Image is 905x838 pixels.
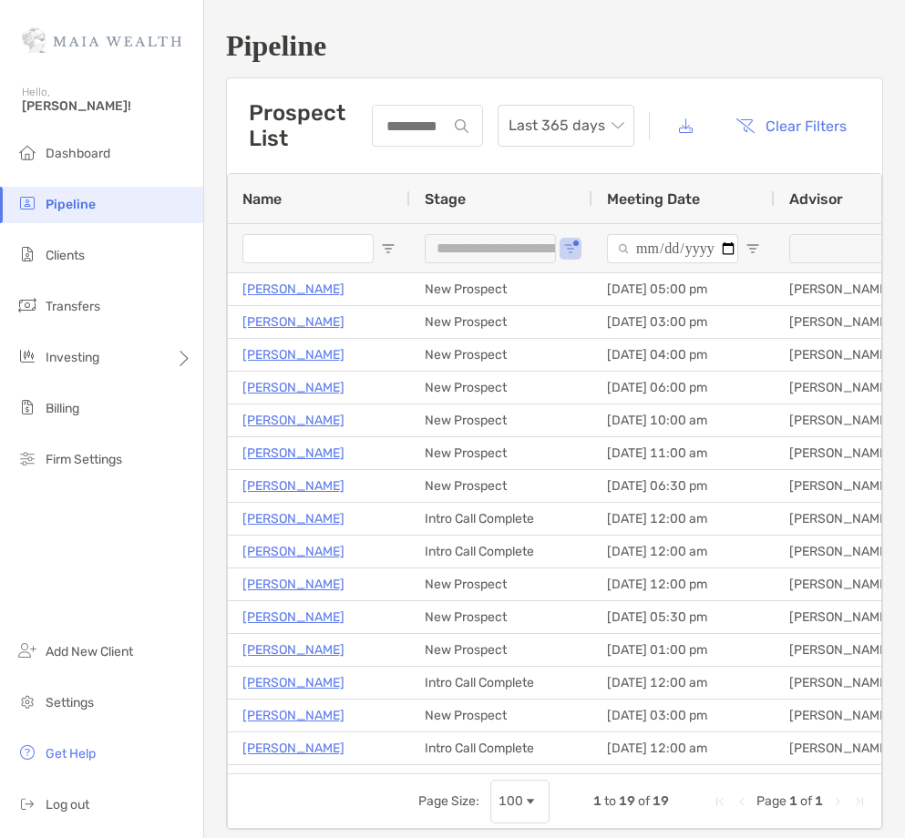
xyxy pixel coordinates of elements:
div: Intro Call Complete [410,503,592,535]
div: New Prospect [410,404,592,436]
span: to [604,793,616,809]
div: [DATE] 06:30 pm [592,470,775,502]
span: 1 [789,793,797,809]
div: [DATE] 04:00 pm [592,339,775,371]
a: [PERSON_NAME] [242,409,345,432]
div: [DATE] 12:00 am [592,536,775,567]
span: Transfers [46,299,100,314]
a: [PERSON_NAME] [242,639,345,661]
img: transfers icon [16,294,38,316]
span: Clients [46,248,85,263]
div: [DATE] 12:00 am [592,732,775,764]
span: Name [242,190,282,208]
span: Meeting Date [607,190,700,208]
div: New Prospect [410,700,592,731]
img: settings icon [16,690,38,712]
div: 100 [499,793,523,809]
button: Open Filter Menu [563,241,578,256]
div: New Prospect [410,273,592,305]
a: [PERSON_NAME] [242,343,345,366]
span: Investing [46,350,99,365]
div: [DATE] 12:00 pm [592,568,775,600]
div: [DATE] 11:00 am [592,437,775,469]
span: Dashboard [46,146,110,161]
div: [DATE] 05:30 pm [592,601,775,633]
img: clients icon [16,243,38,265]
div: [DATE] 03:00 pm [592,306,775,338]
p: [PERSON_NAME] [242,475,345,497]
a: [PERSON_NAME] [242,573,345,596]
img: dashboard icon [16,141,38,163]
div: Intro Call Complete [410,536,592,567]
p: [PERSON_NAME] [242,671,345,694]
div: [DATE] 03:00 pm [592,700,775,731]
div: [DATE] 12:00 am [592,765,775,797]
span: Last 365 days [509,106,623,146]
div: [DATE] 10:00 am [592,404,775,436]
button: Clear Filters [722,106,860,146]
img: input icon [455,119,468,133]
div: First Page [713,794,727,809]
div: Next Page [830,794,845,809]
div: New Prospect [410,568,592,600]
div: Page Size: [418,793,479,809]
div: New Prospect [410,634,592,666]
span: of [638,793,650,809]
img: get-help icon [16,741,38,763]
div: Intro Call Complete [410,732,592,764]
p: [PERSON_NAME] [242,311,345,333]
img: pipeline icon [16,192,38,214]
p: [PERSON_NAME] [242,376,345,399]
a: [PERSON_NAME] [PERSON_NAME] [242,770,449,792]
span: 19 [653,793,669,809]
span: of [800,793,812,809]
button: Open Filter Menu [381,241,396,256]
span: Add New Client [46,644,133,659]
input: Name Filter Input [242,234,374,263]
img: firm-settings icon [16,447,38,469]
div: Previous Page [735,794,749,809]
button: Open Filter Menu [746,241,760,256]
span: Settings [46,695,94,710]
span: Get Help [46,746,96,761]
a: [PERSON_NAME] [242,540,345,563]
div: Intro Call Complete [410,765,592,797]
span: 1 [815,793,823,809]
div: [DATE] 12:00 am [592,667,775,699]
input: Meeting Date Filter Input [607,234,738,263]
span: 1 [593,793,602,809]
a: [PERSON_NAME] [242,606,345,628]
div: [DATE] 12:00 am [592,503,775,535]
img: add_new_client icon [16,639,38,661]
span: Advisor [789,190,843,208]
div: New Prospect [410,437,592,469]
a: [PERSON_NAME] [242,507,345,530]
a: [PERSON_NAME] [242,704,345,727]
div: Intro Call Complete [410,667,592,699]
a: [PERSON_NAME] [242,737,345,760]
div: [DATE] 01:00 pm [592,634,775,666]
span: Billing [46,401,79,416]
span: Page [756,793,787,809]
h3: Prospect List [249,100,372,151]
span: Firm Settings [46,452,122,467]
div: Last Page [852,794,867,809]
img: investing icon [16,345,38,367]
img: billing icon [16,396,38,418]
a: [PERSON_NAME] [242,442,345,465]
div: New Prospect [410,306,592,338]
div: New Prospect [410,339,592,371]
a: [PERSON_NAME] [242,278,345,301]
div: New Prospect [410,372,592,404]
div: New Prospect [410,601,592,633]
